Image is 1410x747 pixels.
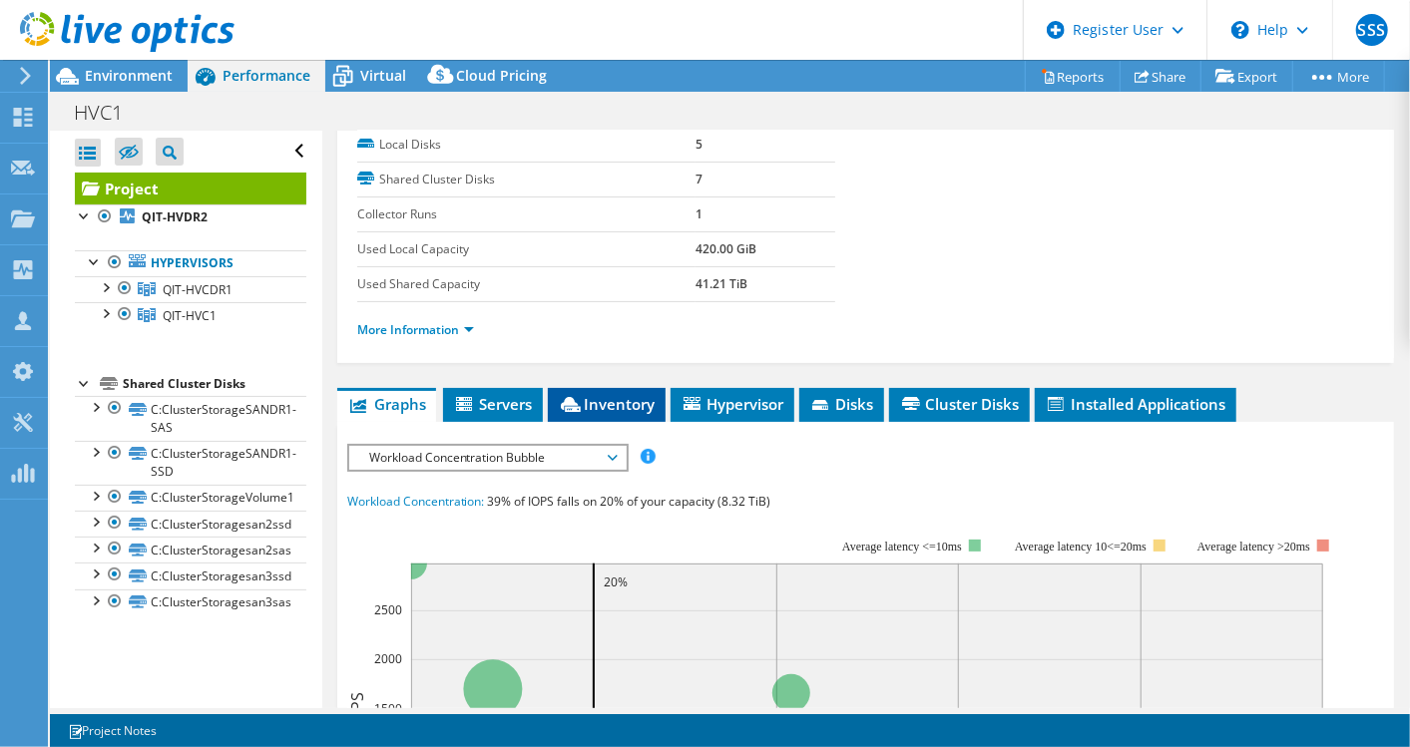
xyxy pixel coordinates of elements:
[75,485,306,511] a: C:ClusterStorageVolume1
[1120,61,1201,92] a: Share
[374,650,402,667] text: 2000
[123,372,306,396] div: Shared Cluster Disks
[75,562,306,588] a: C:ClusterStoragesan3ssd
[357,321,474,338] a: More Information
[75,396,306,440] a: C:ClusterStorageSANDR1-SAS
[696,240,756,257] b: 420.00 GiB
[681,394,784,414] span: Hypervisor
[142,208,208,225] b: QIT-HVDR2
[75,589,306,615] a: C:ClusterStoragesan3sas
[75,511,306,537] a: C:ClusterStoragesan2ssd
[558,394,656,414] span: Inventory
[54,718,171,743] a: Project Notes
[65,102,154,124] h1: HVC1
[347,394,426,414] span: Graphs
[1200,61,1293,92] a: Export
[223,66,310,85] span: Performance
[696,171,703,187] b: 7
[75,173,306,204] a: Project
[1356,14,1388,46] span: SSS
[75,441,306,485] a: C:ClusterStorageSANDR1-SSD
[75,302,306,328] a: QIT-HVC1
[359,446,616,470] span: Workload Concentration Bubble
[604,573,628,590] text: 20%
[1025,61,1121,92] a: Reports
[1045,394,1226,414] span: Installed Applications
[374,700,402,717] text: 1500
[347,493,485,510] span: Workload Concentration:
[453,394,533,414] span: Servers
[163,307,217,324] span: QIT-HVC1
[1231,21,1249,39] svg: \n
[360,66,406,85] span: Virtual
[75,276,306,302] a: QIT-HVCDR1
[488,493,771,510] span: 39% of IOPS falls on 20% of your capacity (8.32 TiB)
[456,66,547,85] span: Cloud Pricing
[357,274,697,294] label: Used Shared Capacity
[85,66,173,85] span: Environment
[357,239,697,259] label: Used Local Capacity
[357,170,697,189] label: Shared Cluster Disks
[1196,540,1309,554] text: Average latency >20ms
[163,281,233,298] span: QIT-HVCDR1
[357,204,697,224] label: Collector Runs
[75,537,306,562] a: C:ClusterStoragesan2sas
[75,250,306,276] a: Hypervisors
[696,275,747,292] b: 41.21 TiB
[899,394,1020,414] span: Cluster Disks
[809,394,874,414] span: Disks
[1292,61,1385,92] a: More
[696,136,703,153] b: 5
[374,601,402,618] text: 2500
[75,204,306,230] a: QIT-HVDR2
[1015,540,1147,554] tspan: Average latency 10<=20ms
[696,205,703,222] b: 1
[357,135,697,155] label: Local Disks
[842,540,962,554] tspan: Average latency <=10ms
